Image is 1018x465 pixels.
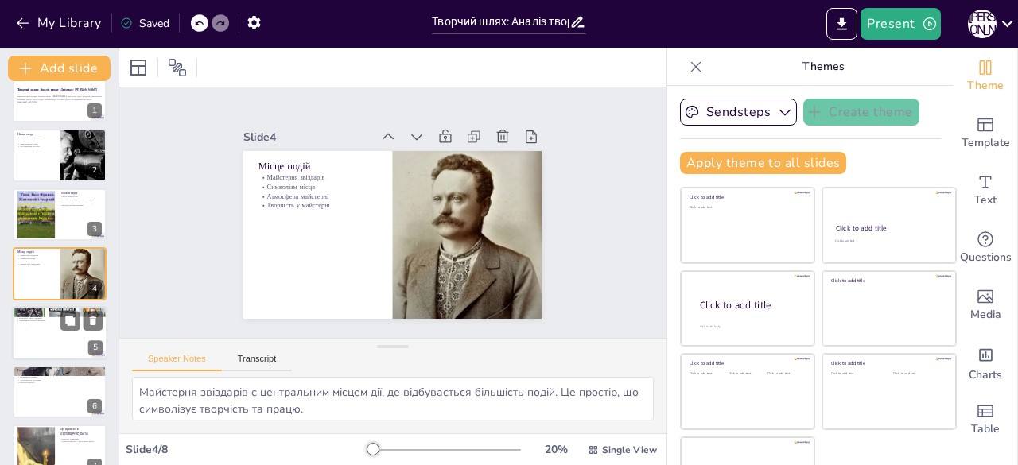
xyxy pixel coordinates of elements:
div: 3 [13,188,107,241]
div: Click to add title [690,194,803,200]
div: Layout [126,55,151,80]
div: 6 [13,366,107,418]
div: 5 [12,306,107,360]
div: Click to add body [700,324,800,328]
div: Click to add text [729,372,764,376]
button: Delete Slide [84,311,103,330]
button: Apply theme to all slides [680,152,846,174]
p: Творчість у майстерні [258,201,378,211]
div: 3 [87,222,102,236]
p: Внесок кожного [17,382,102,385]
p: Місце подій [17,250,55,254]
div: Add a table [954,391,1017,448]
p: Образ юного звіздаря [60,432,102,435]
p: Що вразило в [GEOGRAPHIC_DATA] [60,428,102,436]
p: Віра в себе [60,435,102,438]
p: Тема зоряного неба [17,141,55,145]
div: 1 [13,70,107,122]
div: 2 [87,163,102,177]
button: Export to PowerPoint [826,8,857,40]
div: Add text boxes [954,162,1017,219]
span: Text [974,192,997,209]
button: Sendsteps [680,99,797,126]
div: 4 [13,247,107,300]
button: А [PERSON_NAME] [968,8,997,40]
p: Старий звіздар як символ традицій [60,198,102,201]
p: Працьовитість і наполегливість [17,373,102,376]
span: Table [971,420,1000,438]
p: Місце подій [258,160,378,174]
div: Add charts and graphs [954,334,1017,391]
span: Questions [960,249,1012,266]
button: Create theme [803,99,919,126]
textarea: Майстерня звіздарів є центральним місцем дії, де відбувається більшість подій. Це простір, що сим... [132,377,654,420]
p: Символізм місця [258,182,378,192]
div: Slide 4 [243,130,370,145]
div: Get real-time input from your audience [954,219,1017,277]
p: Наполегливість у досягненні цілей [60,440,102,444]
strong: Творчий шлях: Аналіз твору «Звіздарі» [PERSON_NAME] [17,87,98,91]
span: Single View [602,444,657,456]
button: Speaker Notes [132,354,222,371]
button: Add slide [8,56,111,81]
p: Майстерня звіздарів [258,173,378,183]
span: Charts [969,366,1002,384]
div: Add images, graphics, shapes or video [954,277,1017,334]
p: Доказ своєї цінності [17,322,103,325]
p: Важливість поваги [17,375,102,378]
div: 2 [13,129,107,181]
span: Position [168,58,187,77]
div: Click to add text [893,372,943,376]
p: Основні події [17,308,103,313]
p: Молодь і виклики [60,437,102,440]
div: Click to add text [690,372,725,376]
p: Символізм місця [17,258,55,261]
button: Transcript [222,354,293,371]
div: Click to add text [767,372,803,376]
p: Боротьба юного звіздаря [17,316,103,319]
div: Click to add text [831,372,881,376]
button: Present [861,8,940,40]
div: Click to add text [690,206,803,210]
input: Insert title [432,10,569,33]
div: Slide 4 / 8 [126,442,368,457]
span: Theme [967,77,1004,95]
div: 1 [87,103,102,118]
p: Назва твору «Звіздарі» [17,136,55,139]
div: Add ready made slides [954,105,1017,162]
p: Працюють над картами [17,313,103,316]
button: Duplicate Slide [60,311,80,330]
p: Дослідження всесвіту [17,145,55,148]
span: Media [970,306,1001,324]
span: Template [962,134,1010,152]
p: Два головні герої [60,195,102,198]
p: Головні герої [60,191,102,196]
p: Generated with [URL] [17,101,102,104]
p: Актуальність послання [17,378,102,382]
p: Майстерня звіздарів [17,254,55,258]
div: Click to add title [836,223,942,233]
div: Click to add title [831,277,945,284]
p: Символізм назви [17,139,55,142]
div: Change the overall theme [954,48,1017,105]
div: Click to add title [690,360,803,366]
div: 5 [88,340,103,355]
div: Click to add title [831,360,945,366]
div: 20 % [537,442,575,457]
div: 6 [87,399,102,413]
div: А [PERSON_NAME] [968,10,997,38]
p: Звільнення старого звіздаря [17,319,103,322]
p: Головна думка [17,368,102,373]
p: Themes [709,48,938,86]
p: Презентація розглядає творчий шлях [PERSON_NAME] через його твір «Звіздарі», аналізуючи головних ... [17,95,102,101]
div: Saved [120,16,169,31]
div: 4 [87,281,102,296]
p: Взаємодія між героями [60,203,102,207]
button: My Library [12,10,108,36]
div: Click to add text [835,239,941,243]
p: Назва твору [17,132,55,137]
div: Click to add title [700,298,802,312]
p: Атмосфера майстерні [17,260,55,263]
p: Творчість у майстерні [17,263,55,266]
p: Юний звіздар як символ нових ідей [60,201,102,204]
